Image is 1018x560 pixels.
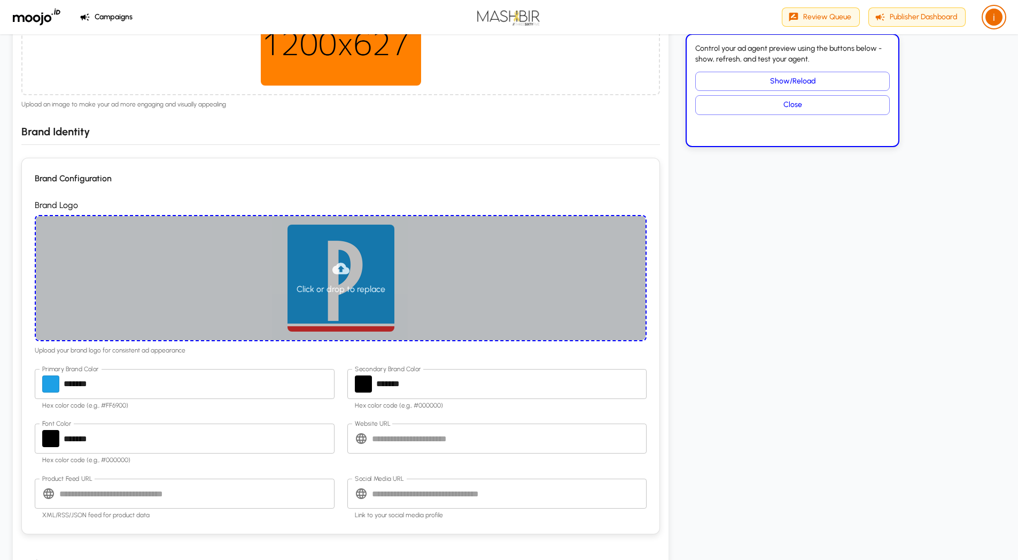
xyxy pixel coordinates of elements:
[695,43,890,65] p: Control your ad agent preview using the buttons below - show, refresh, and test your agent.
[355,474,404,483] label: Social Media URL
[42,455,327,466] p: Hex color code (e.g., #000000)
[35,346,647,356] span: Upload your brand logo for consistent ad appearance
[42,401,327,411] p: Hex color code (e.g., #FF6900)
[42,419,71,428] label: Font Color
[21,123,90,140] h6: Brand Identity
[868,7,966,27] button: Publisher Dashboard
[77,7,137,27] button: Campaigns
[355,364,421,373] label: Secondary Brand Color
[355,510,640,521] p: Link to your social media profile
[985,9,1003,26] div: i
[355,401,640,411] p: Hex color code (e.g., #000000)
[42,474,92,483] label: Product Feed URL
[471,6,547,28] img: Mashbir Logo
[42,364,99,373] label: Primary Brand Color
[695,72,890,91] button: Show/Reload
[782,7,860,27] button: Review Queue
[695,95,890,115] button: Close
[13,9,60,26] img: Moojo Logo
[355,419,391,428] label: Website URL
[42,510,327,521] p: XML/RSS/JSON feed for product data
[35,171,647,186] h6: Brand Configuration
[21,99,660,110] span: Upload an image to make your ad more engaging and visually appealing
[983,6,1005,28] button: Elevated privileges active
[297,283,385,296] p: Click or drop to replace
[35,199,647,212] p: Brand Logo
